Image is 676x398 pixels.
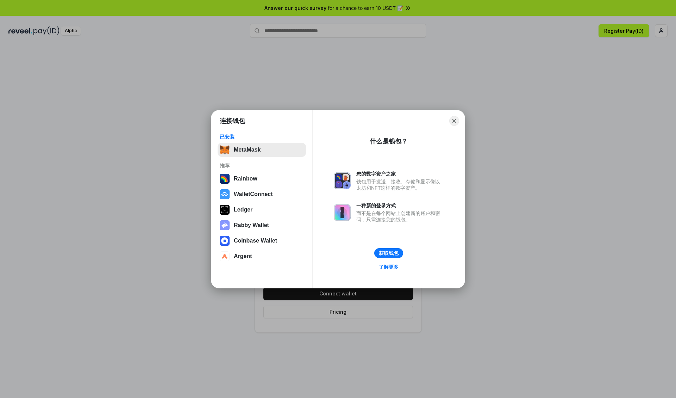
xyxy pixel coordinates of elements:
[218,218,306,232] button: Rabby Wallet
[356,178,444,191] div: 钱包用于发送、接收、存储和显示像以太坊和NFT这样的数字资产。
[220,189,230,199] img: svg+xml,%3Csvg%20width%3D%2228%22%20height%3D%2228%22%20viewBox%3D%220%200%2028%2028%22%20fill%3D...
[374,248,403,258] button: 获取钱包
[220,117,245,125] h1: 连接钱包
[220,174,230,184] img: svg+xml,%3Csvg%20width%3D%22120%22%20height%3D%22120%22%20viewBox%3D%220%200%20120%20120%22%20fil...
[234,191,273,197] div: WalletConnect
[334,172,351,189] img: svg+xml,%3Csvg%20xmlns%3D%22http%3A%2F%2Fwww.w3.org%2F2000%2Fsvg%22%20fill%3D%22none%22%20viewBox...
[220,163,304,169] div: 推荐
[220,251,230,261] img: svg+xml,%3Csvg%20width%3D%2228%22%20height%3D%2228%22%20viewBox%3D%220%200%2028%2028%22%20fill%3D...
[449,116,459,126] button: Close
[218,172,306,186] button: Rainbow
[218,234,306,248] button: Coinbase Wallet
[234,253,252,259] div: Argent
[379,250,399,256] div: 获取钱包
[356,171,444,177] div: 您的数字资产之家
[220,205,230,215] img: svg+xml,%3Csvg%20xmlns%3D%22http%3A%2F%2Fwww.w3.org%2F2000%2Fsvg%22%20width%3D%2228%22%20height%3...
[379,264,399,270] div: 了解更多
[356,210,444,223] div: 而不是在每个网站上创建新的账户和密码，只需连接您的钱包。
[218,143,306,157] button: MetaMask
[218,187,306,201] button: WalletConnect
[370,137,408,146] div: 什么是钱包？
[334,204,351,221] img: svg+xml,%3Csvg%20xmlns%3D%22http%3A%2F%2Fwww.w3.org%2F2000%2Fsvg%22%20fill%3D%22none%22%20viewBox...
[234,176,257,182] div: Rainbow
[234,207,252,213] div: Ledger
[220,236,230,246] img: svg+xml,%3Csvg%20width%3D%2228%22%20height%3D%2228%22%20viewBox%3D%220%200%2028%2028%22%20fill%3D...
[220,220,230,230] img: svg+xml,%3Csvg%20xmlns%3D%22http%3A%2F%2Fwww.w3.org%2F2000%2Fsvg%22%20fill%3D%22none%22%20viewBox...
[356,202,444,209] div: 一种新的登录方式
[218,249,306,263] button: Argent
[375,262,403,271] a: 了解更多
[220,145,230,155] img: svg+xml,%3Csvg%20fill%3D%22none%22%20height%3D%2233%22%20viewBox%3D%220%200%2035%2033%22%20width%...
[234,147,261,153] div: MetaMask
[234,238,277,244] div: Coinbase Wallet
[218,203,306,217] button: Ledger
[220,134,304,140] div: 已安装
[234,222,269,228] div: Rabby Wallet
